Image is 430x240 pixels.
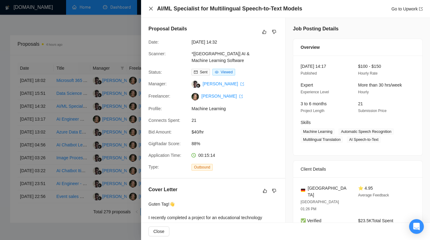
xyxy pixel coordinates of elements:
[261,28,268,36] button: like
[191,140,284,147] span: 88%
[358,90,369,94] span: Hourly
[148,226,169,236] button: Close
[358,71,377,75] span: Hourly Rate
[215,70,219,74] span: eye
[301,128,335,135] span: Machine Learning
[148,153,181,158] span: Application Time:
[272,188,276,193] span: dislike
[191,129,284,135] span: $40/hr
[261,187,269,195] button: like
[148,40,159,45] span: Date:
[262,29,266,34] span: like
[191,117,284,124] span: 21
[301,44,320,51] span: Overview
[358,64,381,69] span: $100 - $150
[301,64,326,69] span: [DATE] 14:17
[148,106,162,111] span: Profile:
[157,5,302,13] h4: AI/ML Specialist for Multilingual Speech-to-Text Models
[191,164,213,171] span: Outbound
[301,188,305,192] img: 🇩🇪
[391,6,423,11] a: Go to Upworkexport
[409,219,424,234] div: Open Intercom Messenger
[148,130,172,134] span: Bid Amount:
[301,83,313,87] span: Expert
[198,153,215,158] span: 00:15:14
[358,83,402,87] span: More than 30 hrs/week
[270,28,278,36] button: dislike
[153,228,164,235] span: Close
[148,81,167,86] span: Manager:
[270,187,278,195] button: dislike
[148,70,162,75] span: Status:
[148,165,159,169] span: Type:
[148,6,153,11] span: close
[308,185,348,198] span: [GEOGRAPHIC_DATA]
[221,70,233,74] span: Viewed
[191,51,250,63] a: *[[GEOGRAPHIC_DATA]] AI & Machine Learning Software
[191,105,284,112] span: Machine Learning
[301,101,327,106] span: 3 to 6 months
[148,118,180,123] span: Connects Spent:
[293,25,338,33] h5: Job Posting Details
[203,81,244,86] a: [PERSON_NAME] export
[301,136,343,143] span: Multilingual Translation
[301,71,317,75] span: Published
[358,193,389,197] span: Average Feedback
[148,25,187,33] h5: Proposal Details
[196,83,200,88] img: gigradar-bm.png
[301,218,322,223] span: ✅ Verified
[347,136,381,143] span: AI Speech-to-Text
[201,94,243,99] a: [PERSON_NAME] export
[263,188,267,193] span: like
[240,82,244,86] span: export
[148,6,153,11] button: Close
[358,101,363,106] span: 21
[301,90,329,94] span: Experience Level
[301,200,339,211] span: [GEOGRAPHIC_DATA] 01:26 PM
[301,109,324,113] span: Project Length
[338,128,394,135] span: Automatic Speech Recognition
[191,153,196,157] span: clock-circle
[148,186,177,193] h5: Cover Letter
[358,109,387,113] span: Submission Price
[148,94,170,99] span: Freelancer:
[148,141,180,146] span: GigRadar Score:
[301,120,311,125] span: Skills
[239,95,243,98] span: export
[148,51,166,56] span: Scanner:
[358,218,393,223] span: $23.5K Total Spent
[200,70,207,74] span: Sent
[191,93,199,100] img: c1jAVRRm5OWtzINurvG_n1C4sHLEK6PX3YosBnI2IZBEJRv5XQ2vaVIXksxUv1o8gt
[358,186,373,191] span: ⭐ 4.95
[191,39,284,45] span: [DATE] 14:32
[301,161,415,177] div: Client Details
[272,29,276,34] span: dislike
[194,70,198,74] span: mail
[419,7,423,11] span: export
